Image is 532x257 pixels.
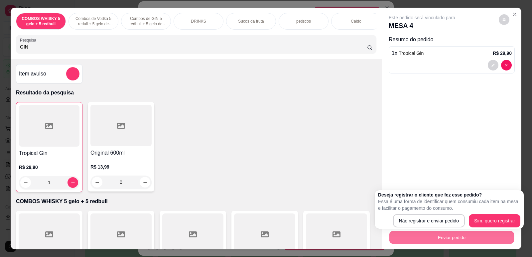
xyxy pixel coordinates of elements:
p: MESA 4 [389,21,455,30]
button: decrease-product-quantity [92,177,102,188]
p: R$ 29,90 [493,50,512,57]
label: Pesquisa [20,37,39,43]
input: Pesquisa [20,44,367,50]
h4: Original 600ml [90,149,152,157]
button: increase-product-quantity [67,177,78,188]
p: Essa é uma forma de identificar quem consumiu cada item na mesa e facilitar o pagamento do consumo. [378,198,520,211]
button: decrease-product-quantity [488,60,498,70]
p: petiscos [296,19,311,24]
h4: Item avulso [19,70,46,78]
p: COMBOS WHISKY 5 gelo + 5 redbull [16,197,376,205]
span: Tropical Gin [399,51,424,56]
p: Este pedido será vinculado para [389,14,455,21]
p: R$ 13,99 [90,164,152,170]
button: Não registrar e enviar pedido [393,214,465,227]
p: Sucos da fruta [238,19,264,24]
button: Enviar pedido [389,231,514,244]
button: Sim, quero registrar [469,214,520,227]
button: Close [509,9,520,20]
button: increase-product-quantity [140,177,150,188]
p: DRINKS [191,19,206,24]
p: Combos de GIN 5 redbull + 5 gelo de coco [127,16,165,27]
button: decrease-product-quantity [501,60,512,70]
p: Combos de Vodka 5 redull + 5 gelo de coco [74,16,113,27]
button: add-separate-item [66,67,79,80]
p: R$ 29,90 [19,164,79,171]
p: Caldo [351,19,361,24]
p: COMBOS WHISKY 5 gelo + 5 redbull [22,16,60,27]
button: decrease-product-quantity [20,177,31,188]
button: decrease-product-quantity [499,14,509,25]
p: Resumo do pedido [389,36,515,44]
h2: Deseja registrar o cliente que fez esse pedido? [378,192,520,198]
h4: Tropical Gin [19,149,79,157]
p: Resultado da pesquisa [16,89,376,97]
p: 1 x [392,49,424,57]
